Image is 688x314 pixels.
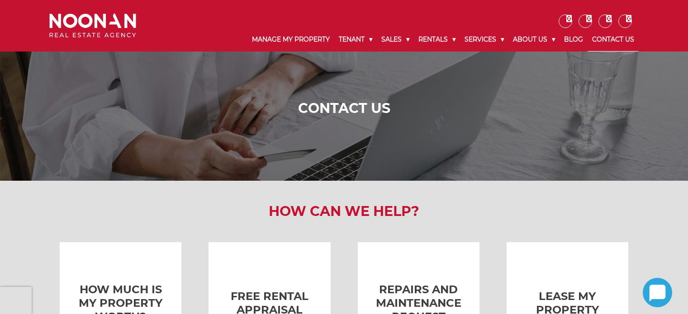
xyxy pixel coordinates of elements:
a: Sales [377,28,414,51]
a: Tenant [334,28,377,51]
h2: How Can We Help? [43,203,645,220]
a: Contact Us [588,28,639,52]
h1: Contact Us [52,100,636,117]
a: Services [460,28,508,51]
a: Manage My Property [247,28,334,51]
a: Blog [560,28,588,51]
a: Rentals [414,28,460,51]
a: About Us [508,28,560,51]
img: Noonan Real Estate Agency [49,14,136,37]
